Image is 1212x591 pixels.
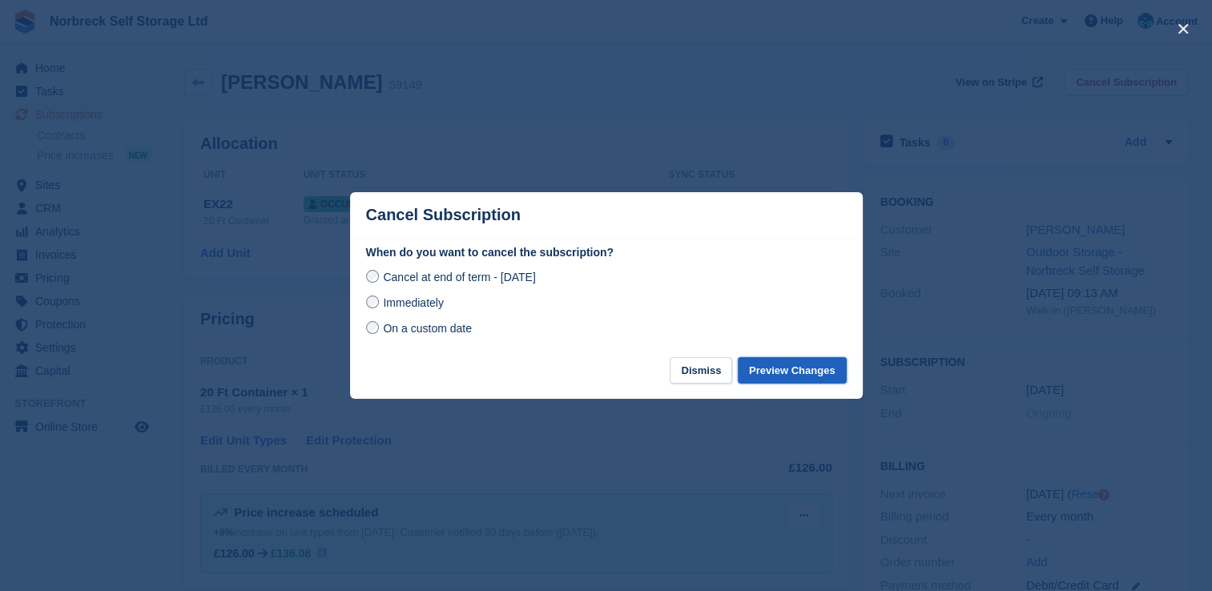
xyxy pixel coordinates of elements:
[366,270,379,283] input: Cancel at end of term - [DATE]
[738,357,847,384] button: Preview Changes
[366,295,379,308] input: Immediately
[366,244,847,261] label: When do you want to cancel the subscription?
[366,321,379,334] input: On a custom date
[383,271,535,283] span: Cancel at end of term - [DATE]
[1170,16,1196,42] button: close
[383,322,472,335] span: On a custom date
[670,357,732,384] button: Dismiss
[383,296,443,309] span: Immediately
[366,206,521,224] p: Cancel Subscription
